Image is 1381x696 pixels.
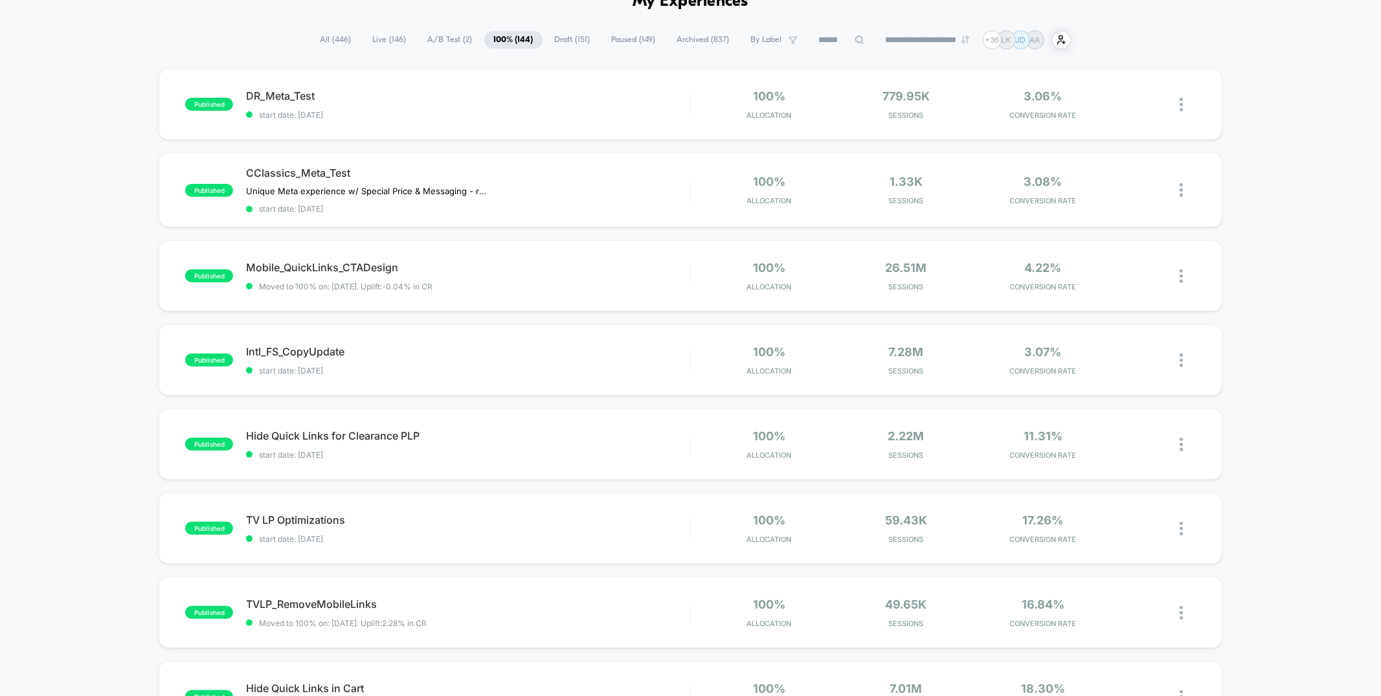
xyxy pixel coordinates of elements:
[1024,89,1062,103] span: 3.06%
[246,429,690,442] span: Hide Quick Links for Clearance PLP
[1180,606,1183,620] img: close
[246,450,690,460] span: start date: [DATE]
[1180,183,1183,197] img: close
[747,366,792,376] span: Allocation
[668,31,739,49] span: Archived ( 837 )
[246,261,690,274] span: Mobile_QuickLinks_CTADesign
[246,186,486,196] span: Unique Meta experience w/ Special Price & Messaging - run through FB AB test Tool for data purposes
[841,535,972,544] span: Sessions
[602,31,666,49] span: Paused ( 149 )
[1180,438,1183,451] img: close
[363,31,416,49] span: Live ( 146 )
[246,366,690,376] span: start date: [DATE]
[753,175,785,188] span: 100%
[418,31,482,49] span: A/B Test ( 2 )
[753,513,785,527] span: 100%
[983,30,1002,49] div: + 36
[246,166,690,179] span: CClassics_Meta_Test
[1029,35,1040,45] p: AA
[259,618,427,628] span: Moved to 100% on: [DATE] . Uplift: 2.28% in CR
[1022,598,1064,611] span: 16.84%
[841,451,972,460] span: Sessions
[747,535,792,544] span: Allocation
[246,513,690,526] span: TV LP Optimizations
[978,619,1108,628] span: CONVERSION RATE
[841,619,972,628] span: Sessions
[246,345,690,358] span: Intl_FS_CopyUpdate
[747,111,792,120] span: Allocation
[978,366,1108,376] span: CONVERSION RATE
[978,535,1108,544] span: CONVERSION RATE
[246,110,690,120] span: start date: [DATE]
[747,282,792,291] span: Allocation
[246,89,690,102] span: DR_Meta_Test
[185,98,233,111] span: published
[747,619,792,628] span: Allocation
[886,598,927,611] span: 49.65k
[311,31,361,49] span: All ( 446 )
[246,682,690,695] span: Hide Quick Links in Cart
[1002,35,1011,45] p: LK
[978,451,1108,460] span: CONVERSION RATE
[886,261,927,275] span: 26.51M
[246,204,690,214] span: start date: [DATE]
[885,513,927,527] span: 59.43k
[1180,98,1183,111] img: close
[890,682,923,695] span: 7.01M
[1023,513,1064,527] span: 17.26%
[753,89,785,103] span: 100%
[978,282,1108,291] span: CONVERSION RATE
[978,196,1108,205] span: CONVERSION RATE
[1025,345,1062,359] span: 3.07%
[1180,269,1183,283] img: close
[841,282,972,291] span: Sessions
[753,261,785,275] span: 100%
[1024,175,1062,188] span: 3.08%
[753,429,785,443] span: 100%
[841,196,972,205] span: Sessions
[1180,522,1183,535] img: close
[1015,35,1026,45] p: JD
[889,345,924,359] span: 7.28M
[246,534,690,544] span: start date: [DATE]
[185,438,233,451] span: published
[1025,261,1062,275] span: 4.22%
[185,269,233,282] span: published
[747,196,792,205] span: Allocation
[1180,354,1183,367] img: close
[185,522,233,535] span: published
[1021,682,1065,695] span: 18.30%
[753,682,785,695] span: 100%
[185,606,233,619] span: published
[961,36,969,43] img: end
[185,184,233,197] span: published
[841,111,972,120] span: Sessions
[753,598,785,611] span: 100%
[888,429,925,443] span: 2.22M
[841,366,972,376] span: Sessions
[747,451,792,460] span: Allocation
[753,345,785,359] span: 100%
[978,111,1108,120] span: CONVERSION RATE
[545,31,600,49] span: Draft ( 151 )
[185,354,233,366] span: published
[484,31,543,49] span: 100% ( 144 )
[1024,429,1062,443] span: 11.31%
[882,89,930,103] span: 779.95k
[751,35,782,45] span: By Label
[259,282,432,291] span: Moved to 100% on: [DATE] . Uplift: -0.04% in CR
[246,598,690,611] span: TVLP_RemoveMobileLinks
[890,175,923,188] span: 1.33k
